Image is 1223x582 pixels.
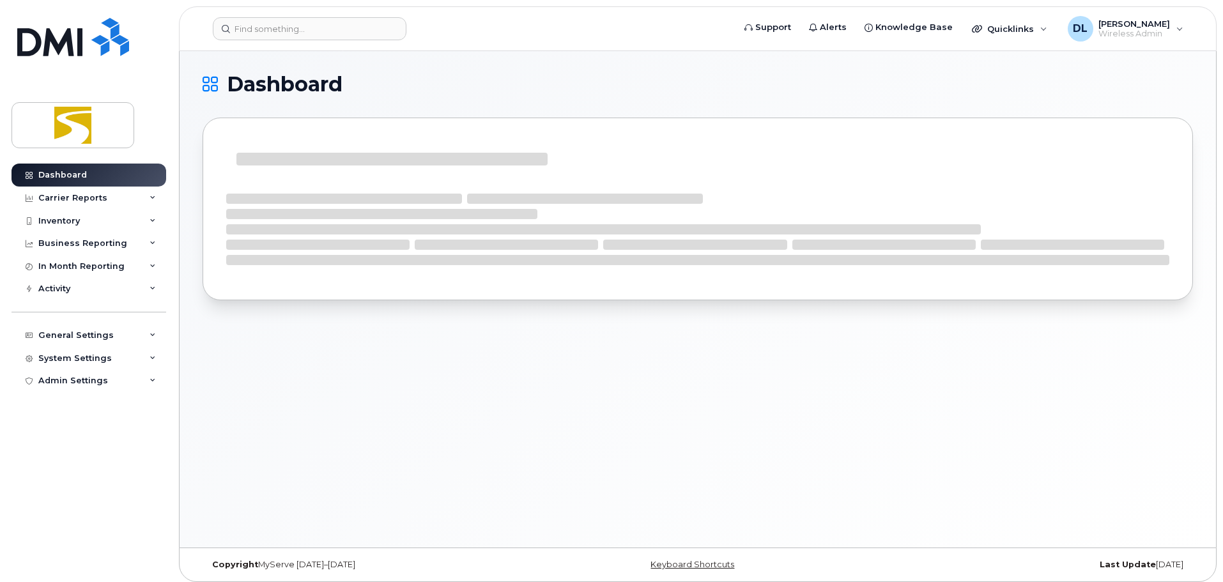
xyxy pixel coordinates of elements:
div: MyServe [DATE]–[DATE] [203,560,533,570]
strong: Last Update [1100,560,1156,569]
span: Dashboard [227,75,342,94]
strong: Copyright [212,560,258,569]
a: Keyboard Shortcuts [650,560,734,569]
div: [DATE] [863,560,1193,570]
